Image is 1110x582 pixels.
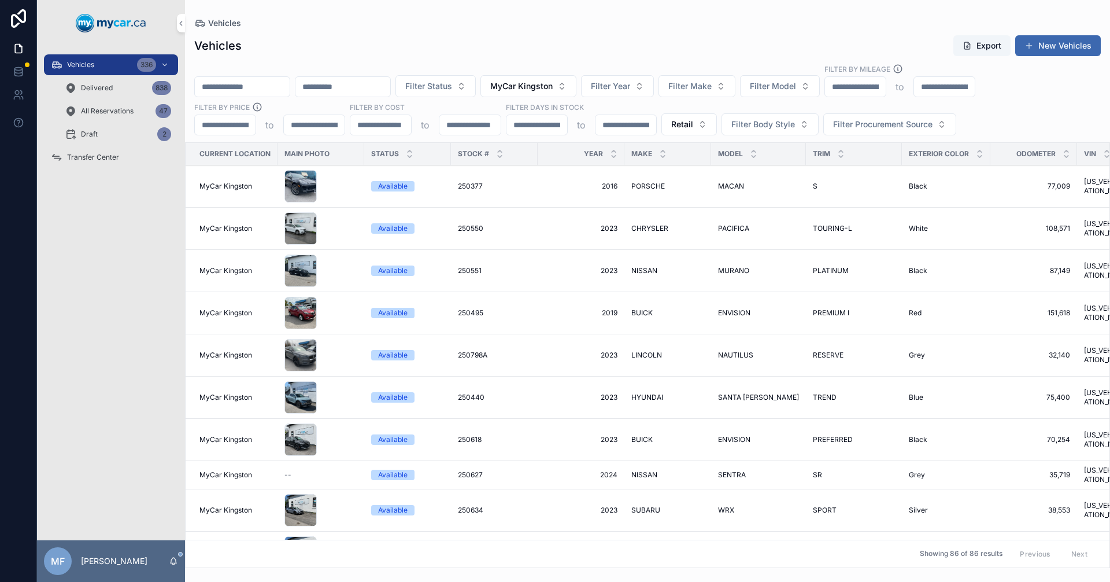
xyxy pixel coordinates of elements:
span: BUICK [631,308,653,318]
span: SPORT [813,506,837,515]
span: 35,719 [997,470,1070,480]
button: Select Button [823,113,956,135]
a: 2023 [545,224,617,233]
a: 250634 [458,506,531,515]
span: PORSCHE [631,182,665,191]
div: Available [378,350,408,360]
span: All Reservations [81,106,134,116]
span: Grey [909,470,925,480]
span: 250377 [458,182,483,191]
div: scrollable content [37,46,185,183]
a: MACAN [718,182,799,191]
span: MyCar Kingston [199,506,252,515]
span: MyCar Kingston [199,435,252,444]
span: PLATINUM [813,266,849,275]
span: TOURING-L [813,224,852,233]
span: 2023 [545,435,617,444]
button: Select Button [581,75,654,97]
span: Filter Model [750,80,796,92]
a: Available [371,392,444,403]
span: 2024 [545,470,617,480]
a: 250551 [458,266,531,275]
span: 250440 [458,393,484,402]
a: PACIFICA [718,224,799,233]
a: 2016 [545,182,617,191]
span: 38,553 [997,506,1070,515]
span: 250627 [458,470,483,480]
span: 151,618 [997,308,1070,318]
span: 250634 [458,506,483,515]
span: ENVISION [718,308,750,318]
a: Vehicles336 [44,54,178,75]
button: Export [953,35,1011,56]
span: CHRYSLER [631,224,668,233]
a: S [813,182,895,191]
a: 70,254 [997,435,1070,444]
a: 250627 [458,470,531,480]
span: Showing 86 of 86 results [920,550,1002,559]
a: NISSAN [631,470,704,480]
span: Filter Body Style [731,119,795,130]
a: PREFERRED [813,435,895,444]
label: Filter By Mileage [824,64,890,74]
span: Silver [909,506,928,515]
img: App logo [76,14,146,32]
a: PORSCHE [631,182,704,191]
button: New Vehicles [1015,35,1101,56]
span: MyCar Kingston [199,182,252,191]
span: Blue [909,393,923,402]
span: S [813,182,817,191]
button: Select Button [658,75,735,97]
div: 838 [152,81,171,95]
label: FILTER BY COST [350,102,405,112]
span: Black [909,435,927,444]
a: MyCar Kingston [199,506,271,515]
a: MyCar Kingston [199,182,271,191]
a: SANTA [PERSON_NAME] [718,393,799,402]
button: Select Button [661,113,717,135]
a: 250798A [458,351,531,360]
span: Vehicles [208,17,241,29]
a: 77,009 [997,182,1070,191]
a: MyCar Kingston [199,470,271,480]
div: 47 [156,104,171,118]
span: MyCar Kingston [490,80,553,92]
span: MyCar Kingston [199,308,252,318]
a: 250550 [458,224,531,233]
span: Current Location [199,149,271,159]
a: Available [371,470,444,480]
span: PREFERRED [813,435,853,444]
label: Filter Days In Stock [506,102,584,112]
a: SPORT [813,506,895,515]
a: MyCar Kingston [199,351,271,360]
a: 2019 [545,308,617,318]
a: Black [909,435,983,444]
p: to [896,80,904,94]
span: VIN [1084,149,1096,159]
div: Available [378,181,408,191]
span: MyCar Kingston [199,351,252,360]
a: PREMIUM I [813,308,895,318]
span: 87,149 [997,266,1070,275]
a: Red [909,308,983,318]
a: SENTRA [718,470,799,480]
a: Grey [909,470,983,480]
a: 75,400 [997,393,1070,402]
span: 250618 [458,435,482,444]
span: Status [371,149,399,159]
span: Make [631,149,652,159]
span: Filter Year [591,80,630,92]
span: RESERVE [813,351,843,360]
a: NAUTILUS [718,351,799,360]
span: Exterior Color [909,149,969,159]
div: Available [378,308,408,318]
span: SR [813,470,822,480]
span: SENTRA [718,470,746,480]
div: Available [378,505,408,515]
a: 2023 [545,506,617,515]
p: to [421,118,430,132]
span: BUICK [631,435,653,444]
span: 250550 [458,224,483,233]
